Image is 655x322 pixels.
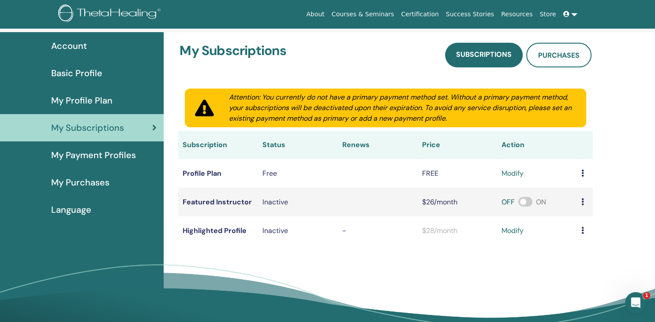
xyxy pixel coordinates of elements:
span: My Profile Plan [51,94,112,107]
p: Inactive [262,226,333,236]
td: Featured Instructor [178,188,258,216]
span: Basic Profile [51,67,102,80]
div: Free [262,168,333,179]
th: Subscription [178,131,258,159]
span: $26/month [422,197,457,207]
a: Resources [498,6,536,22]
span: My Payment Profiles [51,148,136,162]
div: Inactive [262,197,333,207]
th: Renews [338,131,418,159]
span: My Subscriptions [51,121,124,134]
span: My Purchases [51,176,109,189]
th: Action [497,131,577,159]
th: Price [417,131,497,159]
span: Account [51,39,87,52]
td: Highlighted Profile [178,216,258,245]
span: Subscriptions [456,50,512,59]
a: Subscriptions [445,43,523,67]
div: Attention: You currently do not have a primary payment method set. Without a primary payment meth... [218,92,586,124]
span: Purchases [538,51,580,60]
span: OFF [502,197,515,207]
span: Language [51,203,91,216]
a: Purchases [526,43,591,67]
a: Courses & Seminars [328,6,398,22]
span: 1 [643,292,650,299]
span: - [342,226,346,235]
span: FREE [422,169,438,178]
a: Certification [397,6,442,22]
a: Store [536,6,560,22]
td: Profile Plan [178,159,258,188]
th: Status [258,131,338,159]
span: ON [536,197,546,207]
h3: My Subscriptions [180,43,286,64]
a: modify [502,226,524,236]
a: modify [502,168,524,179]
a: About [303,6,328,22]
span: $28/month [422,226,457,235]
img: logo.png [58,4,164,24]
iframe: Intercom live chat [625,292,646,313]
a: Success Stories [442,6,498,22]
